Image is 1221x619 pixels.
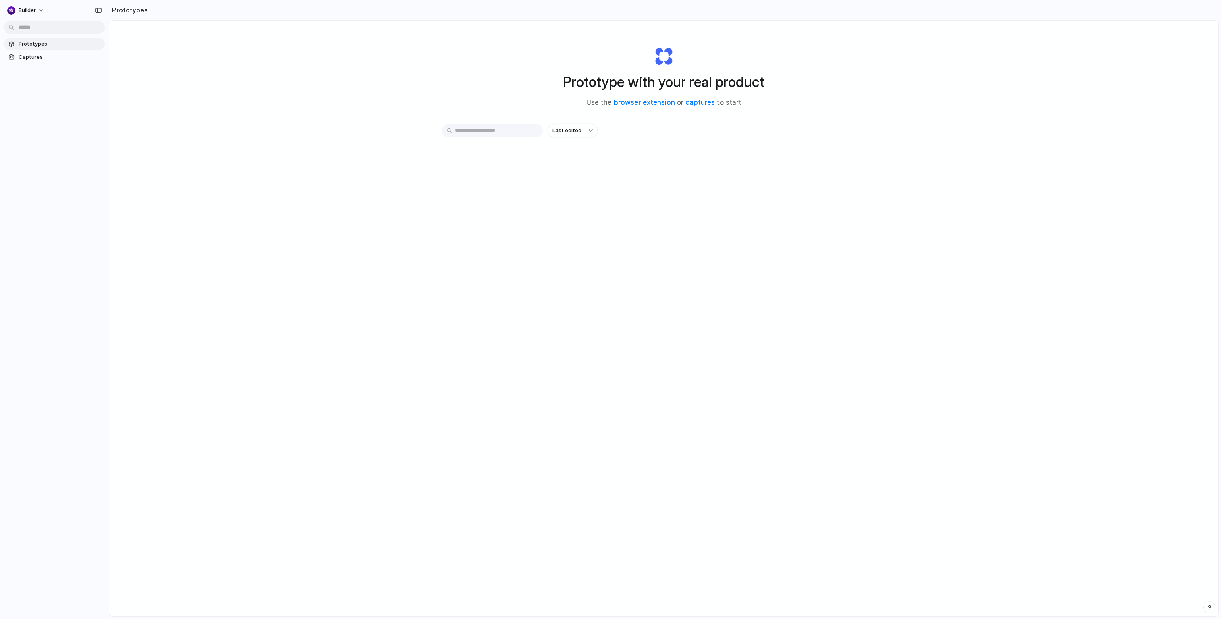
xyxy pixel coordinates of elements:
span: builder [19,6,36,15]
a: Captures [4,51,105,63]
h1: Prototype with your real product [563,71,764,93]
button: Last edited [548,124,598,137]
span: Use the or to start [586,98,741,108]
a: Prototypes [4,38,105,50]
span: Last edited [552,127,581,135]
a: captures [685,98,715,106]
button: builder [4,4,48,17]
span: Captures [19,53,102,61]
span: Prototypes [19,40,102,48]
a: browser extension [614,98,675,106]
h2: Prototypes [109,5,148,15]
